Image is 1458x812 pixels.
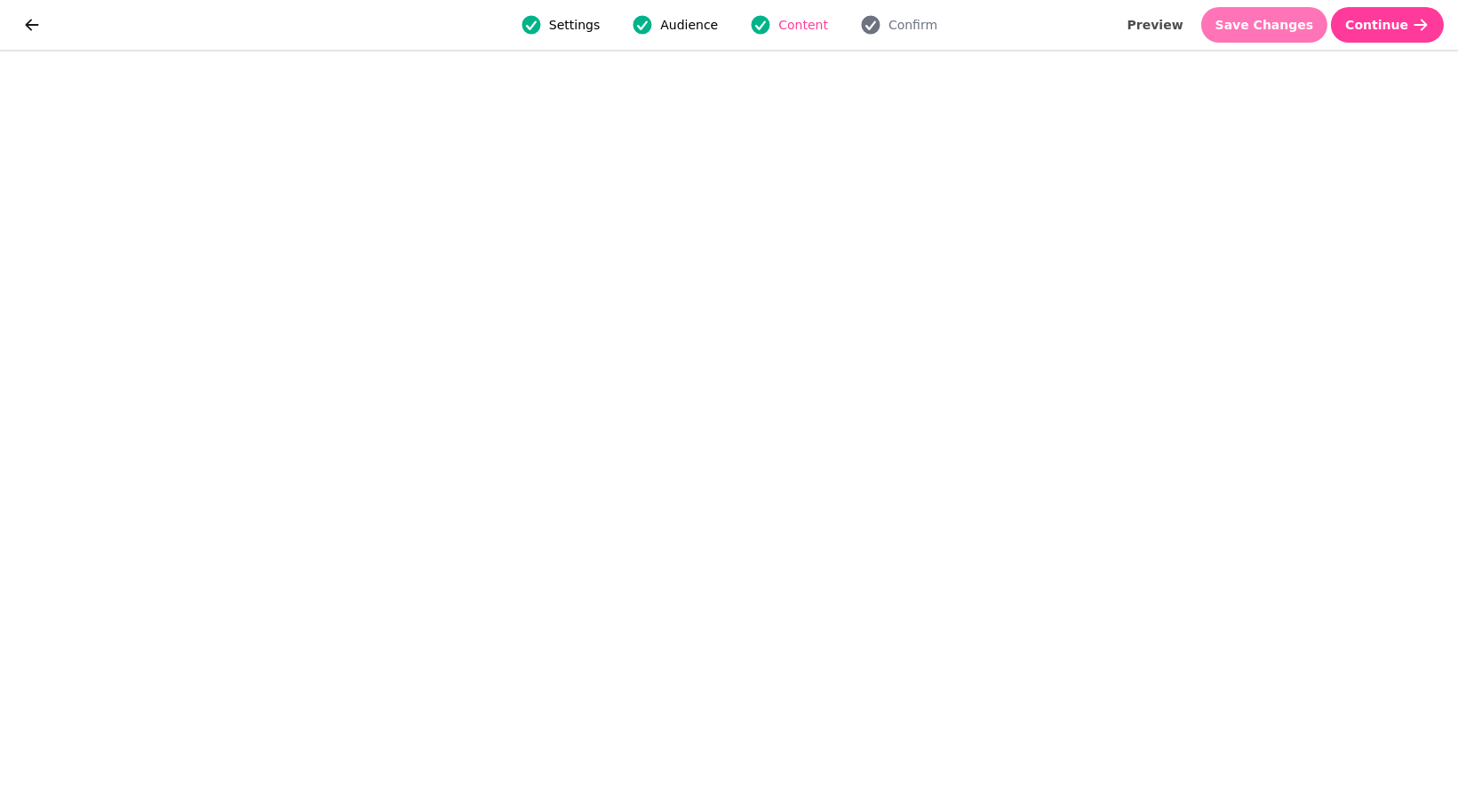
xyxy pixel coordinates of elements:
button: Continue [1331,7,1444,43]
span: Save Changes [1215,19,1314,31]
span: Settings [549,16,600,34]
span: Preview [1127,19,1183,31]
span: Confirm [888,16,937,34]
span: Content [778,16,828,34]
button: go back [14,7,50,43]
button: Preview [1113,7,1198,43]
span: Audience [660,16,718,34]
span: Continue [1345,19,1408,31]
button: Save Changes [1201,7,1328,43]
